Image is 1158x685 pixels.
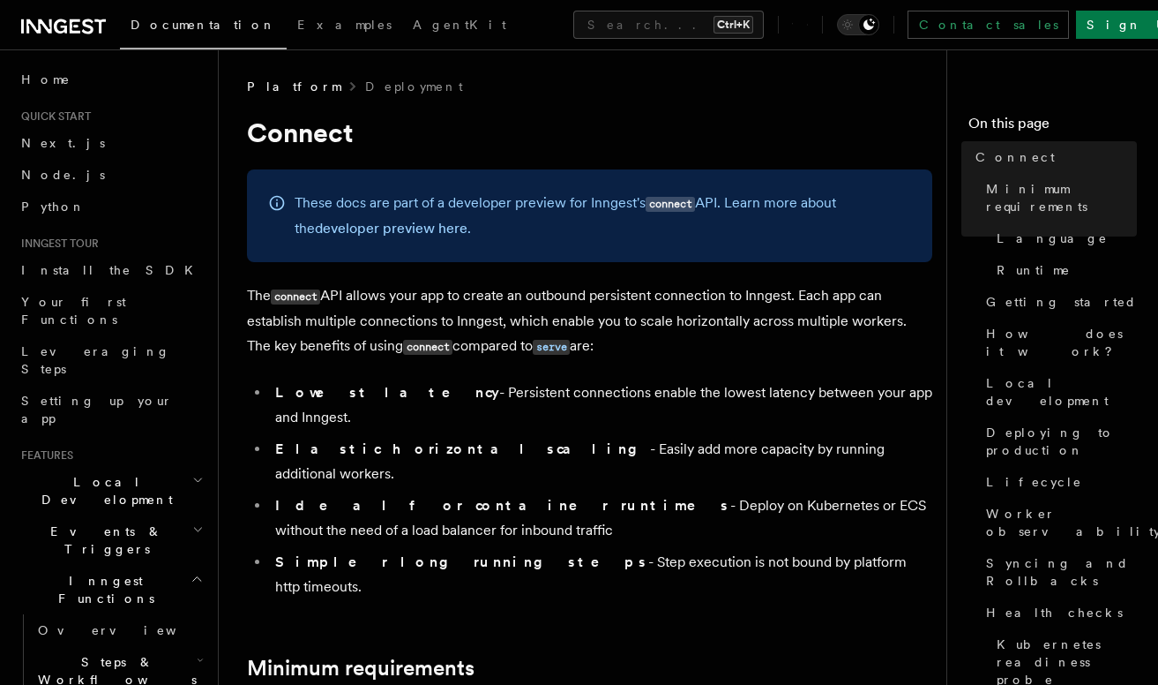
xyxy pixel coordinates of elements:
[275,497,730,514] strong: Ideal for container runtimes
[275,384,499,401] strong: Lowest latency
[979,286,1137,318] a: Getting started
[270,493,932,543] li: - Deploy on Kubernetes or ECS without the need of a load balancer for inbound traffic
[713,16,753,34] kbd: Ctrl+K
[21,71,71,88] span: Home
[14,523,192,558] span: Events & Triggers
[270,437,932,486] li: - Easily add more capacity by running additional workers.
[986,325,1137,360] span: How does it work?
[979,318,1137,367] a: How does it work?
[270,550,932,599] li: - Step execution is not bound by platform http timeouts.
[14,448,73,463] span: Features
[270,380,932,430] li: - Persistent connections enable the lowest latency between your app and Inngest.
[14,286,207,335] a: Your first Functions
[908,11,1069,39] a: Contact sales
[295,191,911,241] p: These docs are part of a developer preview for Inngest's API. Learn more about the .
[31,614,207,646] a: Overview
[365,78,463,95] a: Deployment
[14,64,207,95] a: Home
[968,113,1137,141] h4: On this page
[14,572,191,607] span: Inngest Functions
[275,440,650,457] strong: Elastic horizontal scaling
[14,191,207,222] a: Python
[997,261,1071,279] span: Runtime
[21,263,204,277] span: Install the SDK
[21,168,105,182] span: Node.js
[131,18,276,32] span: Documentation
[837,14,879,35] button: Toggle dark mode
[14,565,207,614] button: Inngest Functions
[21,199,86,214] span: Python
[979,417,1137,466] a: Deploying to production
[533,337,570,354] a: serve
[979,498,1137,547] a: Worker observability
[38,623,220,637] span: Overview
[247,283,932,359] p: The API allows your app to create an outbound persistent connection to Inngest. Each app can esta...
[413,18,506,32] span: AgentKit
[986,180,1137,215] span: Minimum requirements
[533,340,570,355] code: serve
[986,554,1137,590] span: Syncing and Rollbacks
[997,230,1108,247] span: Language
[403,340,452,355] code: connect
[968,141,1137,173] a: Connect
[21,136,105,150] span: Next.js
[271,290,320,305] code: connect
[14,385,207,434] a: Setting up your app
[14,335,207,385] a: Leveraging Steps
[14,127,207,159] a: Next.js
[275,553,648,570] strong: Simpler long running steps
[986,424,1137,459] span: Deploying to production
[402,5,517,48] a: AgentKit
[986,374,1137,410] span: Local development
[21,295,126,327] span: Your first Functions
[297,18,392,32] span: Examples
[120,5,287,49] a: Documentation
[979,173,1137,222] a: Minimum requirements
[247,78,340,95] span: Platform
[14,466,207,516] button: Local Development
[979,547,1137,597] a: Syncing and Rollbacks
[14,109,91,124] span: Quick start
[986,473,1082,491] span: Lifecycle
[14,254,207,286] a: Install the SDK
[21,344,170,376] span: Leveraging Steps
[979,466,1137,498] a: Lifecycle
[14,159,207,191] a: Node.js
[986,604,1123,621] span: Health checks
[14,516,207,565] button: Events & Triggers
[315,220,467,237] a: developer preview here
[247,656,474,681] a: Minimum requirements
[14,473,192,508] span: Local Development
[14,237,99,251] span: Inngest tour
[21,394,173,425] span: Setting up your app
[646,197,695,212] code: connect
[573,11,764,39] button: Search...Ctrl+K
[990,222,1137,254] a: Language
[990,254,1137,286] a: Runtime
[247,117,932,148] h1: Connect
[975,148,1055,166] span: Connect
[287,5,402,48] a: Examples
[979,597,1137,629] a: Health checks
[979,367,1137,417] a: Local development
[986,293,1137,311] span: Getting started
